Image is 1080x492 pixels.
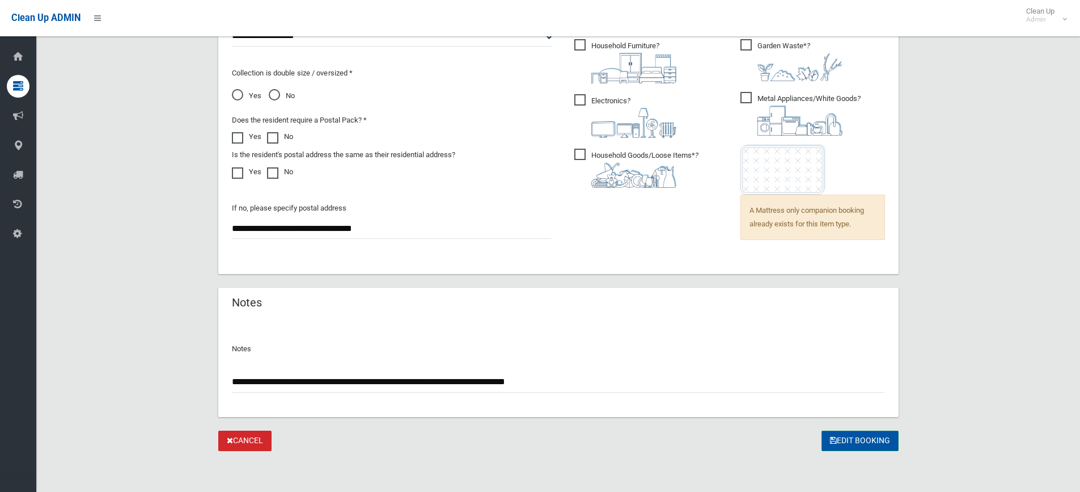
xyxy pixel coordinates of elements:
img: 4fd8a5c772b2c999c83690221e5242e0.png [757,53,842,81]
label: Yes [232,130,261,144]
header: Notes [218,292,276,314]
span: Metal Appliances/White Goods [740,92,861,136]
i: ? [757,41,842,81]
img: b13cc3517677393f34c0a387616ef184.png [591,162,676,188]
span: Yes [232,89,261,103]
a: Cancel [218,431,272,452]
span: A Mattress only companion booking already exists for this item type. [740,195,885,240]
label: No [267,130,293,144]
span: Household Goods/Loose Items* [574,149,698,188]
span: No [269,89,295,103]
label: Does the resident require a Postal Pack? * [232,113,367,127]
small: Admin [1026,15,1054,24]
i: ? [591,41,676,83]
p: Notes [232,342,885,356]
i: ? [591,96,676,138]
img: aa9efdbe659d29b613fca23ba79d85cb.png [591,53,676,83]
span: Electronics [574,94,676,138]
label: Is the resident's postal address the same as their residential address? [232,148,455,162]
button: Edit Booking [821,431,899,452]
label: Yes [232,165,261,179]
label: If no, please specify postal address [232,201,346,215]
i: ? [757,94,861,136]
img: 394712a680b73dbc3d2a6a3a7ffe5a07.png [591,108,676,138]
span: Clean Up ADMIN [11,12,81,23]
i: ? [591,151,698,188]
img: e7408bece873d2c1783593a074e5cb2f.png [740,144,825,195]
img: 36c1b0289cb1767239cdd3de9e694f19.png [757,106,842,136]
label: No [267,165,293,179]
span: Household Furniture [574,39,676,83]
span: Garden Waste* [740,39,842,81]
span: Clean Up [1020,7,1066,24]
p: Collection is double size / oversized * [232,66,552,80]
